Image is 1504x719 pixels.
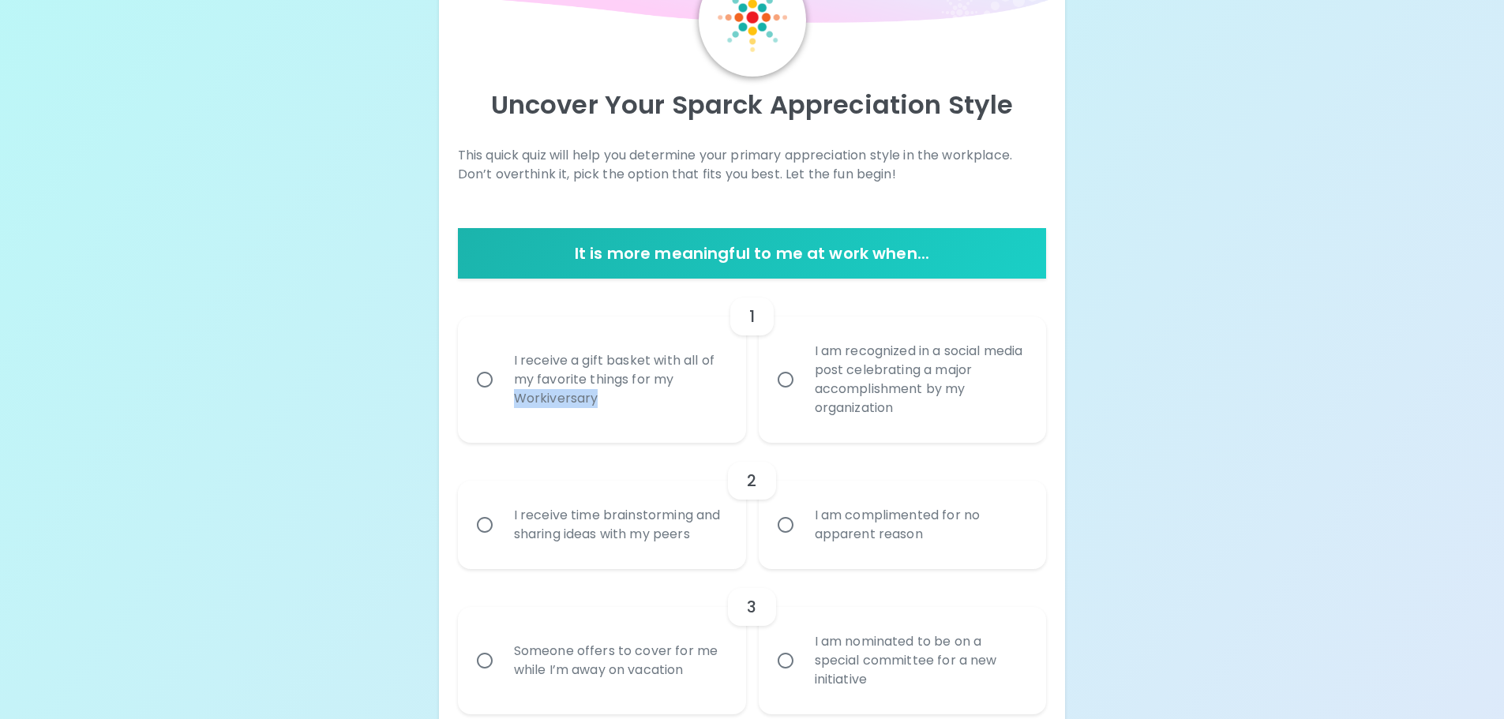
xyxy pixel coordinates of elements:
div: Someone offers to cover for me while I’m away on vacation [501,623,737,698]
div: I receive time brainstorming and sharing ideas with my peers [501,487,737,563]
h6: It is more meaningful to me at work when... [464,241,1041,266]
p: Uncover Your Sparck Appreciation Style [458,89,1047,121]
div: I am recognized in a social media post celebrating a major accomplishment by my organization [802,323,1038,436]
div: choice-group-check [458,443,1047,569]
h6: 1 [749,304,755,329]
p: This quick quiz will help you determine your primary appreciation style in the workplace. Don’t o... [458,146,1047,184]
div: I am complimented for no apparent reason [802,487,1038,563]
div: I am nominated to be on a special committee for a new initiative [802,613,1038,708]
div: I receive a gift basket with all of my favorite things for my Workiversary [501,332,737,427]
div: choice-group-check [458,279,1047,443]
h6: 3 [747,594,756,620]
div: choice-group-check [458,569,1047,714]
h6: 2 [747,468,756,493]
